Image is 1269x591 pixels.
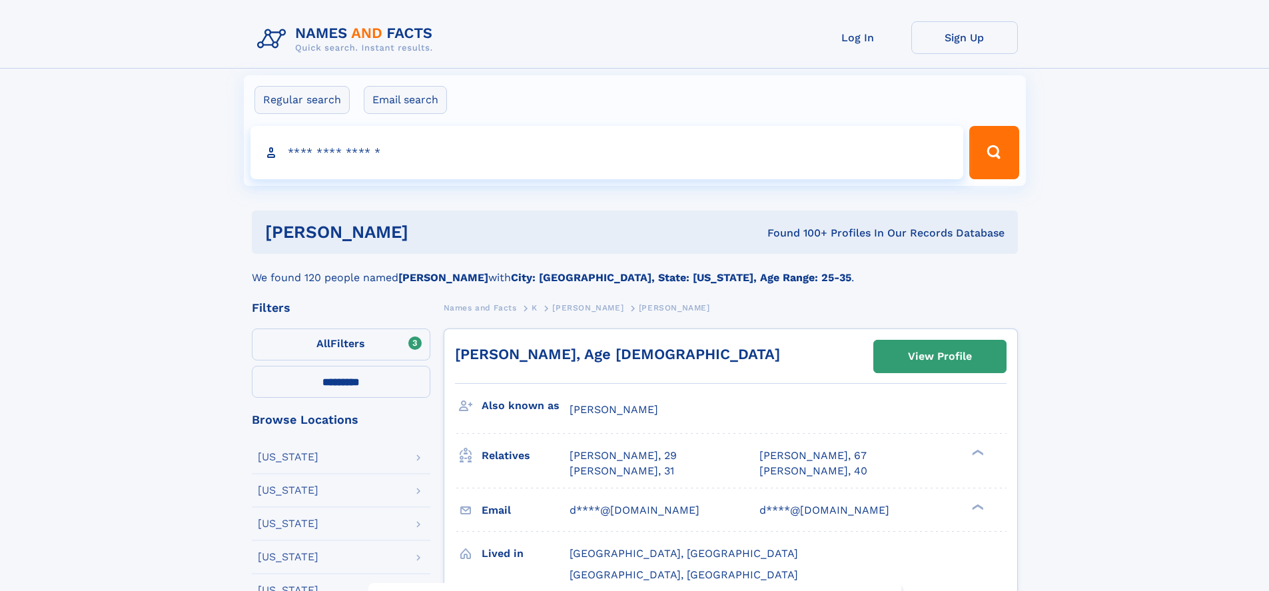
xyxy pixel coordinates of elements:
div: [US_STATE] [258,518,318,529]
span: [PERSON_NAME] [570,403,658,416]
button: Search Button [969,126,1019,179]
div: [US_STATE] [258,452,318,462]
a: K [532,299,538,316]
a: [PERSON_NAME], 29 [570,448,677,463]
b: [PERSON_NAME] [398,271,488,284]
a: [PERSON_NAME], Age [DEMOGRAPHIC_DATA] [455,346,780,362]
h3: Email [482,499,570,522]
img: Logo Names and Facts [252,21,444,57]
span: [PERSON_NAME] [639,303,710,312]
div: Found 100+ Profiles In Our Records Database [588,226,1005,241]
h3: Relatives [482,444,570,467]
span: [PERSON_NAME] [552,303,624,312]
div: ❯ [969,502,985,511]
a: Log In [805,21,911,54]
h3: Also known as [482,394,570,417]
b: City: [GEOGRAPHIC_DATA], State: [US_STATE], Age Range: 25-35 [511,271,851,284]
a: [PERSON_NAME] [552,299,624,316]
div: ❯ [969,448,985,457]
div: Filters [252,302,430,314]
a: View Profile [874,340,1006,372]
a: [PERSON_NAME], 40 [759,464,867,478]
label: Filters [252,328,430,360]
a: [PERSON_NAME], 31 [570,464,674,478]
span: [GEOGRAPHIC_DATA], [GEOGRAPHIC_DATA] [570,568,798,581]
span: [GEOGRAPHIC_DATA], [GEOGRAPHIC_DATA] [570,547,798,560]
div: [US_STATE] [258,485,318,496]
h1: [PERSON_NAME] [265,224,588,241]
div: We found 120 people named with . [252,254,1018,286]
label: Regular search [254,86,350,114]
span: K [532,303,538,312]
a: [PERSON_NAME], 67 [759,448,867,463]
input: search input [250,126,964,179]
div: [US_STATE] [258,552,318,562]
a: Sign Up [911,21,1018,54]
div: View Profile [908,341,972,372]
span: All [316,337,330,350]
div: Browse Locations [252,414,430,426]
label: Email search [364,86,447,114]
h3: Lived in [482,542,570,565]
a: Names and Facts [444,299,517,316]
